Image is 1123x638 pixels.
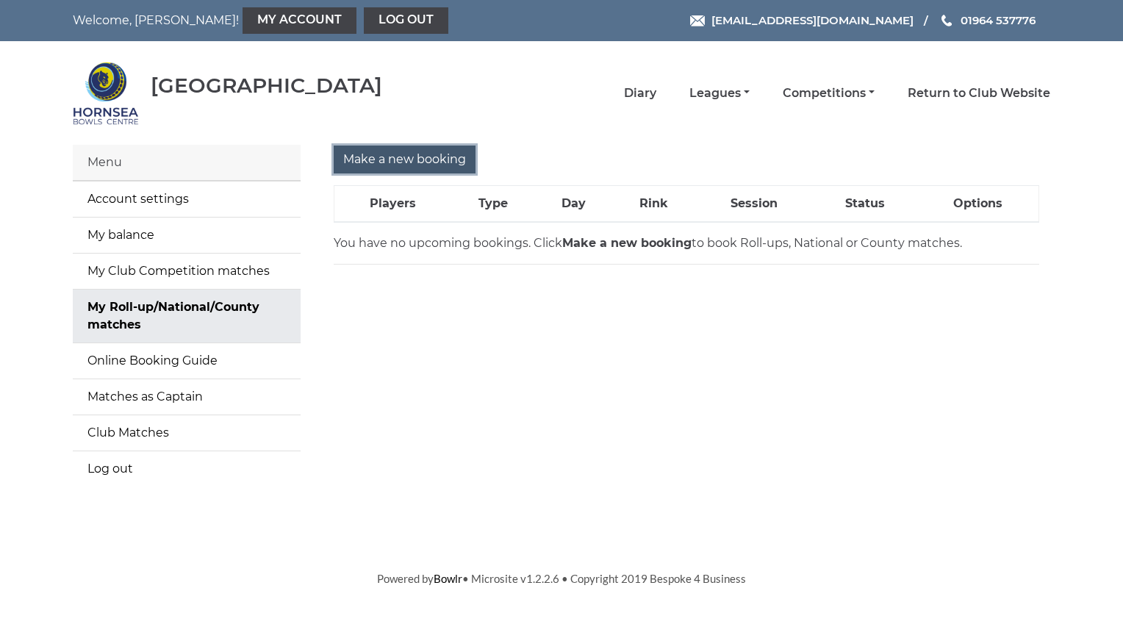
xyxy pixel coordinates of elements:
[73,290,301,343] a: My Roll-up/National/County matches
[73,451,301,487] a: Log out
[334,186,451,223] th: Players
[377,572,746,585] span: Powered by • Microsite v1.2.2.6 • Copyright 2019 Bespoke 4 Business
[941,15,952,26] img: Phone us
[434,572,462,585] a: Bowlr
[711,13,914,27] span: [EMAIL_ADDRESS][DOMAIN_NAME]
[562,236,692,250] strong: Make a new booking
[917,186,1039,223] th: Options
[961,13,1036,27] span: 01964 537776
[696,186,814,223] th: Session
[243,7,356,34] a: My Account
[451,186,536,223] th: Type
[908,85,1050,101] a: Return to Club Website
[624,85,656,101] a: Diary
[783,85,875,101] a: Competitions
[611,186,695,223] th: Rink
[689,85,750,101] a: Leagues
[690,12,914,29] a: Email [EMAIL_ADDRESS][DOMAIN_NAME]
[73,218,301,253] a: My balance
[536,186,611,223] th: Day
[73,145,301,181] div: Menu
[334,234,1039,252] p: You have no upcoming bookings. Click to book Roll-ups, National or County matches.
[73,415,301,451] a: Club Matches
[73,379,301,415] a: Matches as Captain
[73,60,139,126] img: Hornsea Bowls Centre
[813,186,916,223] th: Status
[334,146,476,173] input: Make a new booking
[73,343,301,379] a: Online Booking Guide
[151,74,382,97] div: [GEOGRAPHIC_DATA]
[364,7,448,34] a: Log out
[73,254,301,289] a: My Club Competition matches
[73,182,301,217] a: Account settings
[939,12,1036,29] a: Phone us 01964 537776
[73,7,467,34] nav: Welcome, [PERSON_NAME]!
[690,15,705,26] img: Email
